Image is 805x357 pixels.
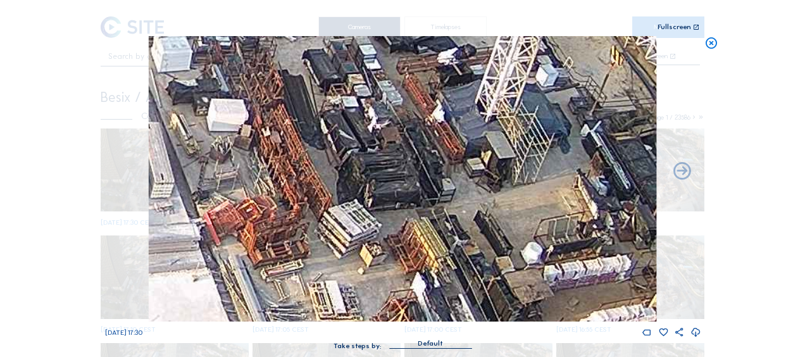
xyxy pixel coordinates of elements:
[105,329,142,337] span: [DATE] 17:30
[671,161,692,182] i: Back
[658,23,691,31] div: Fullscreen
[334,342,382,349] div: Take steps by:
[418,338,443,349] div: Default
[149,36,656,322] img: Image
[389,338,471,348] div: Default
